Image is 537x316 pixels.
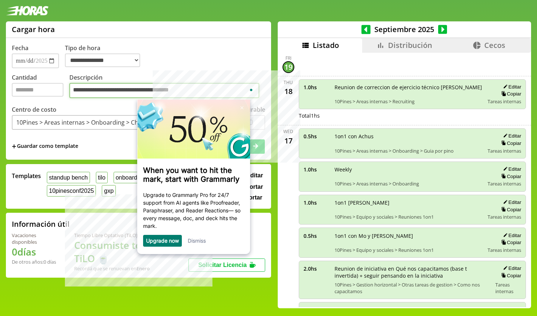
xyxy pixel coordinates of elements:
[499,91,521,97] button: Copiar
[12,245,56,258] h1: 0 días
[136,265,150,272] b: Enero
[304,133,329,140] span: 0.5 hs
[501,84,521,90] button: Editar
[304,265,329,272] span: 2.0 hs
[47,185,96,197] button: 10pinesconf2025
[313,40,339,50] span: Listado
[335,247,483,253] span: 10Pines > Equipo y sociales > Reuniones 1on1
[335,180,483,187] span: 10Pines > Areas internas > Onboarding
[12,24,55,34] h1: Cargar hora
[304,199,329,206] span: 1.0 hs
[488,98,521,105] span: Tareas internas
[246,172,263,179] span: Editar
[499,173,521,180] button: Copiar
[499,239,521,246] button: Copiar
[335,166,483,173] span: Weekly
[107,7,110,10] img: close_x_white.png
[12,142,78,150] span: +Guardar como template
[10,91,111,130] p: Upgrade to Grammarly Pro for 24/7 support from AI agents like Proofreader, Paraphraser, and Reade...
[488,147,521,154] span: Tareas internas
[371,24,438,34] span: Septiembre 2025
[12,44,28,52] label: Fecha
[96,172,108,183] button: tilo
[335,98,483,105] span: 10Pines > Areas internas > Recruiting
[12,83,63,97] input: Cantidad
[501,306,521,313] button: Editar
[13,138,46,144] a: Upgrade now
[47,172,90,183] button: standup bench
[484,40,505,50] span: Cecos
[283,135,294,146] div: 17
[335,306,483,313] span: weekly staffing
[499,206,521,213] button: Copiar
[388,40,432,50] span: Distribución
[304,306,329,313] span: 0.5 hs
[501,265,521,271] button: Editar
[335,133,483,140] span: 1on1 con Achus
[114,172,148,183] button: onboarding
[335,281,491,295] span: 10Pines > Gestion horizontal > Otras tareas de gestion > Como nos capacitamos
[6,6,49,15] img: logotipo
[501,166,521,172] button: Editar
[278,53,531,307] div: scrollable content
[488,180,521,187] span: Tareas internas
[335,199,483,206] span: 1on1 [PERSON_NAME]
[304,166,329,173] span: 1.0 hs
[304,232,329,239] span: 0.5 hs
[499,272,521,279] button: Copiar
[499,140,521,146] button: Copiar
[495,281,521,295] span: Tareas internas
[102,185,115,197] button: gxp
[12,142,16,150] span: +
[488,213,521,220] span: Tareas internas
[12,172,41,180] span: Templates
[488,247,521,253] span: Tareas internas
[299,112,526,119] div: Total 1 hs
[304,84,329,91] span: 1.0 hs
[501,133,521,139] button: Editar
[283,86,294,97] div: 18
[188,258,265,272] button: Solicitar Licencia
[65,44,146,68] label: Tipo de hora
[335,232,483,239] span: 1on1 con Mo y [PERSON_NAME]
[12,232,56,245] div: Vacaciones disponibles
[501,199,521,205] button: Editar
[74,265,188,272] div: Recordá que se renuevan en
[69,83,259,98] textarea: To enrich screen reader interactions, please activate Accessibility in Grammarly extension settings
[501,232,521,239] button: Editar
[74,232,188,239] div: Tiempo Libre Optativo (TiLO) disponible
[74,239,188,265] h1: Consumiste todo tu TiLO 🍵
[283,128,293,135] div: Wed
[283,61,294,73] div: 19
[198,262,247,268] span: Solicitar Licencia
[12,105,56,114] label: Centro de costo
[16,118,195,126] div: 10Pines > Areas internas > Onboarding > Charlas de Onboarding
[55,138,73,144] a: Dismiss
[10,66,111,84] h3: When you want to hit the mark, start with Grammarly
[284,79,293,86] div: Thu
[335,213,483,220] span: 10Pines > Equipo y sociales > Reuniones 1on1
[69,73,265,100] label: Descripción
[12,73,69,100] label: Cantidad
[12,258,56,265] div: De otros años: 0 días
[335,147,483,154] span: 10Pines > Areas internas > Onboarding > Guia por pino
[335,84,483,91] span: Reunion de correccion de ejercicio técnico [PERSON_NAME]
[12,219,70,229] h2: Información útil
[65,53,140,67] select: Tipo de hora
[335,265,491,279] span: Reunion de iniciativa en Qué nos capacitamos (base t invertida) + seguir pensando en la iniciativa
[285,55,291,61] div: Fri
